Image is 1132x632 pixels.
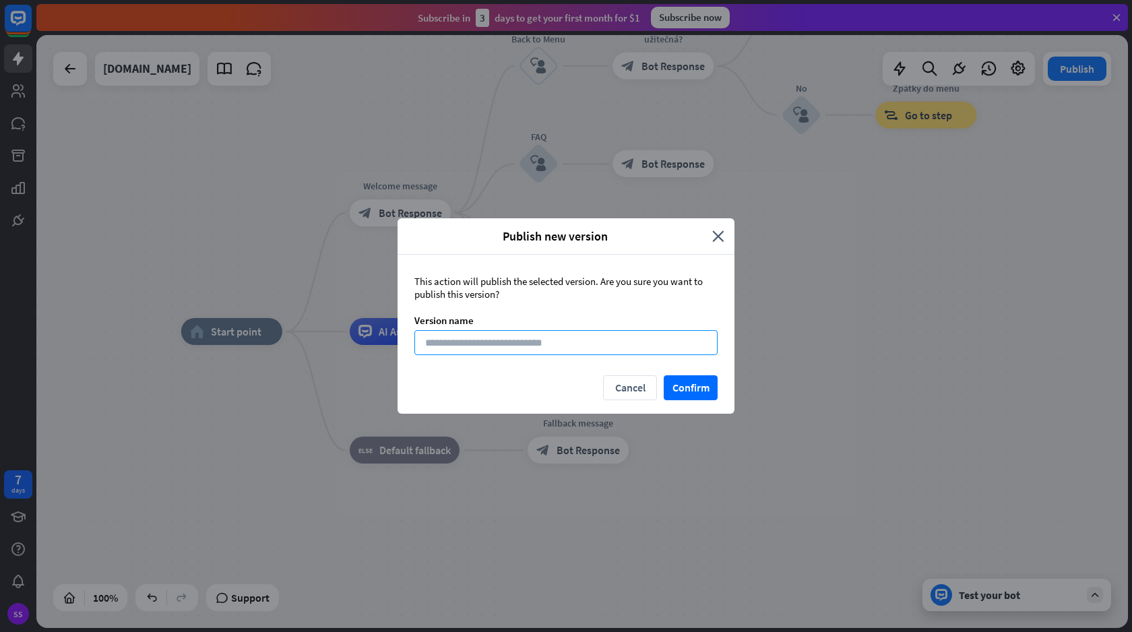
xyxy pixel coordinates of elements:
[664,375,718,400] button: Confirm
[11,5,51,46] button: Open LiveChat chat widget
[408,228,702,244] span: Publish new version
[414,275,718,301] div: This action will publish the selected version. Are you sure you want to publish this version?
[712,228,724,244] i: close
[414,314,718,327] div: Version name
[603,375,657,400] button: Cancel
